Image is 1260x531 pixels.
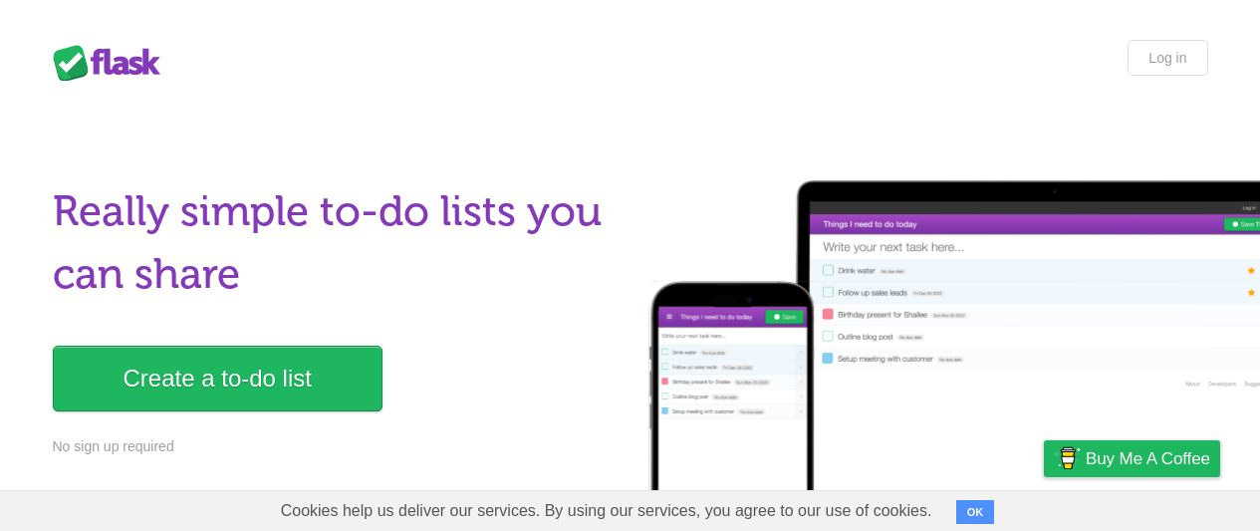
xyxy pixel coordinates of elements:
[1054,441,1081,475] img: Buy me a coffee
[53,436,619,457] p: No sign up required
[1128,40,1207,76] a: Log in
[53,45,172,81] div: Flask Lists
[1086,441,1210,476] span: Buy me a coffee
[261,491,952,531] span: Cookies help us deliver our services. By using our services, you agree to our use of cookies.
[53,180,619,306] h1: Really simple to-do lists you can share
[956,500,995,524] button: OK
[53,346,382,411] a: Create a to-do list
[1044,440,1220,477] a: Buy me a coffee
